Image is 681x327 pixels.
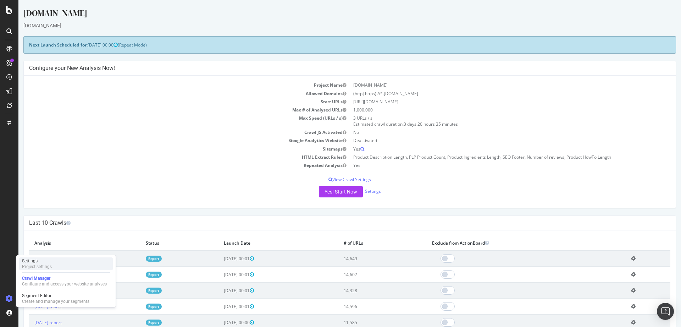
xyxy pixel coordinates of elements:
[19,275,113,288] a: Crawl ManagerConfigure and access your website analyses
[11,176,652,182] p: View Crawl Settings
[300,186,344,197] button: Yes! Start Now
[16,288,43,294] a: [DATE] report
[11,42,69,48] strong: Next Launch Scheduled for:
[22,276,107,281] div: Crawl Manager
[16,256,43,262] a: [DATE] report
[657,303,674,320] div: Open Intercom Messenger
[11,114,331,128] td: Max Speed (URLs / s)
[320,236,408,250] th: # of URLs
[22,264,52,269] div: Project settings
[16,272,43,278] a: [DATE] report
[127,304,143,310] a: Report
[11,219,652,227] h4: Last 10 Crawls
[127,320,143,326] a: Report
[16,320,43,326] a: [DATE] report
[11,145,331,153] td: Sitemaps
[122,236,200,250] th: Status
[5,36,658,54] div: (Repeat Mode)
[331,136,652,145] td: Deactivated
[320,283,408,299] td: 14,328
[11,136,331,145] td: Google Analytics Website
[205,320,236,326] span: [DATE] 00:00
[320,299,408,315] td: 14,596
[11,161,331,169] td: Repeated Analysis
[205,304,236,310] span: [DATE] 00:01
[331,98,652,106] td: [URL][DOMAIN_NAME]
[5,22,658,29] div: [DOMAIN_NAME]
[200,236,320,250] th: Launch Date
[11,153,331,161] td: HTML Extract Rules
[331,153,652,161] td: Product Description Length, PLP Product Count, Product Ingredients Length, SEO Footer, Number of ...
[331,81,652,89] td: [DOMAIN_NAME]
[331,89,652,98] td: (http|https)://*.[DOMAIN_NAME]
[320,267,408,283] td: 14,607
[385,121,439,127] span: 3 days 20 hours 35 minutes
[408,236,607,250] th: Exclude from ActionBoard
[205,256,236,262] span: [DATE] 00:01
[5,7,658,22] div: [DOMAIN_NAME]
[347,188,362,194] a: Settings
[11,89,331,98] td: Allowed Domains
[331,161,652,169] td: Yes
[127,288,143,294] a: Report
[331,128,652,136] td: No
[11,128,331,136] td: Crawl JS Activated
[11,81,331,89] td: Project Name
[22,299,89,304] div: Create and manage your segments
[11,236,122,250] th: Analysis
[331,145,652,153] td: Yes
[331,114,652,128] td: 3 URLs / s Estimated crawl duration:
[11,98,331,106] td: Start URLs
[69,42,99,48] span: [DATE] 00:00
[320,250,408,267] td: 14,649
[11,65,652,72] h4: Configure your New Analysis Now!
[205,272,236,278] span: [DATE] 00:01
[19,257,113,270] a: SettingsProject settings
[22,293,89,299] div: Segment Editor
[22,258,52,264] div: Settings
[331,106,652,114] td: 1,000,000
[127,256,143,262] a: Report
[16,304,43,310] a: [DATE] report
[19,292,113,305] a: Segment EditorCreate and manage your segments
[127,272,143,278] a: Report
[22,281,107,287] div: Configure and access your website analyses
[205,288,236,294] span: [DATE] 00:01
[11,106,331,114] td: Max # of Analysed URLs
